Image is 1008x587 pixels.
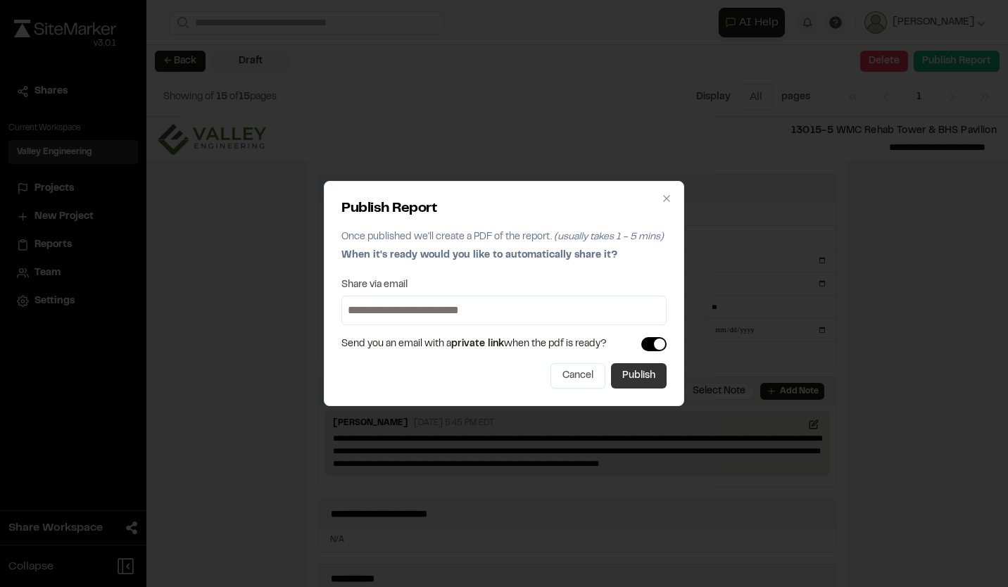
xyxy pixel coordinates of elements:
[451,340,504,348] span: private link
[341,198,667,220] h2: Publish Report
[341,251,617,260] span: When it's ready would you like to automatically share it?
[341,280,408,290] label: Share via email
[341,336,607,352] span: Send you an email with a when the pdf is ready?
[550,363,605,389] button: Cancel
[611,363,667,389] button: Publish
[554,233,664,241] span: (usually takes 1 - 5 mins)
[341,229,667,245] p: Once published we'll create a PDF of the report.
